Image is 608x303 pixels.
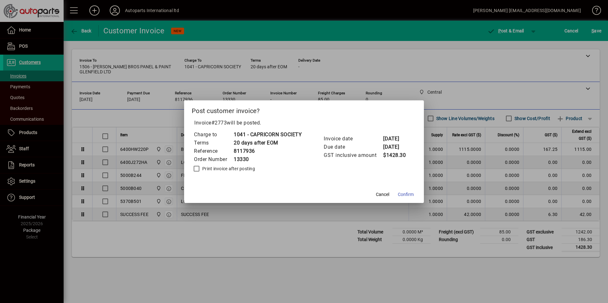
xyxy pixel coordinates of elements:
td: 20 days after EOM [233,139,302,147]
p: Invoice will be posted . [192,119,416,127]
td: Invoice date [323,135,383,143]
button: Confirm [395,189,416,200]
td: 8117936 [233,147,302,155]
td: 13330 [233,155,302,164]
h2: Post customer invoice? [184,100,424,119]
td: Charge to [194,131,233,139]
td: Reference [194,147,233,155]
td: Due date [323,143,383,151]
td: Order Number [194,155,233,164]
span: #2773 [211,120,227,126]
span: Cancel [376,191,389,198]
td: 1041 - CAPRICORN SOCIETY [233,131,302,139]
button: Cancel [372,189,393,200]
td: $1428.30 [383,151,408,159]
td: [DATE] [383,143,408,151]
td: [DATE] [383,135,408,143]
td: GST inclusive amount [323,151,383,159]
label: Print invoice after posting [201,165,255,172]
td: Terms [194,139,233,147]
span: Confirm [398,191,414,198]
